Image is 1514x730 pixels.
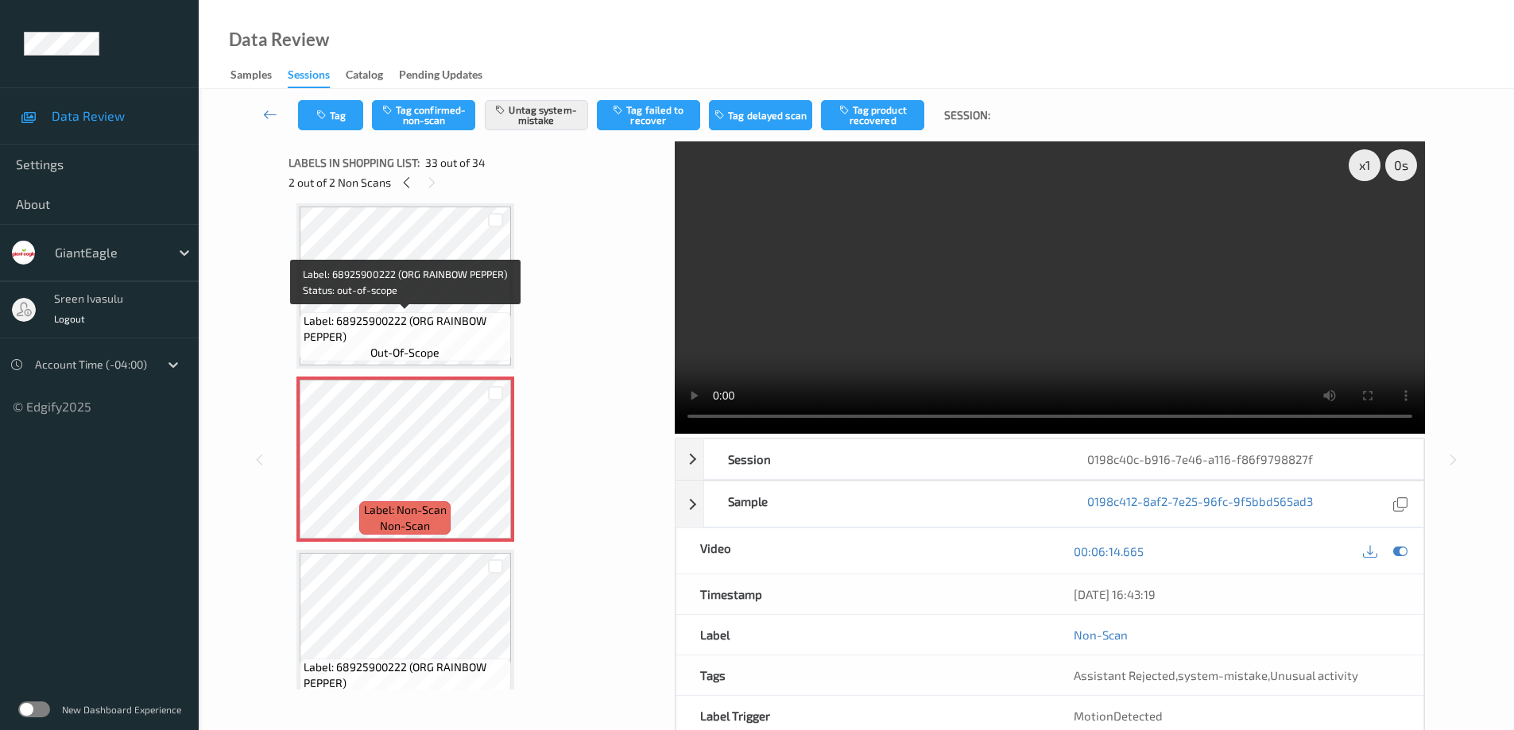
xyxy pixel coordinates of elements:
[1074,543,1144,559] a: 00:06:14.665
[1074,668,1358,682] span: , ,
[676,574,1050,614] div: Timestamp
[304,313,507,345] span: Label: 68925900222 (ORG RAINBOW PEPPER)
[1074,668,1175,682] span: Assistant Rejected
[346,67,383,87] div: Catalog
[1349,149,1380,181] div: x 1
[597,100,700,130] button: Tag failed to recover
[380,518,430,534] span: non-scan
[364,502,447,518] span: Label: Non-Scan
[1074,586,1400,602] div: [DATE] 16:43:19
[346,64,399,87] a: Catalog
[288,64,346,88] a: Sessions
[1270,668,1358,682] span: Unusual activity
[944,107,990,123] span: Session:
[676,615,1050,655] div: Label
[1087,493,1313,515] a: 0198c412-8af2-7e25-96fc-9f5bbd565ad3
[425,155,486,171] span: 33 out of 34
[288,155,420,171] span: Labels in shopping list:
[370,345,439,361] span: out-of-scope
[1063,439,1423,479] div: 0198c40c-b916-7e46-a116-f86f9798827f
[676,528,1050,574] div: Video
[1385,149,1417,181] div: 0 s
[704,439,1063,479] div: Session
[288,172,664,192] div: 2 out of 2 Non Scans
[676,481,1424,527] div: Sample0198c412-8af2-7e25-96fc-9f5bbd565ad3
[230,67,272,87] div: Samples
[288,67,330,88] div: Sessions
[676,655,1050,695] div: Tags
[704,481,1063,527] div: Sample
[676,438,1424,480] div: Session0198c40c-b916-7e46-a116-f86f9798827f
[399,64,498,87] a: Pending Updates
[821,100,924,130] button: Tag product recovered
[1074,627,1128,643] a: Non-Scan
[230,64,288,87] a: Samples
[229,32,329,48] div: Data Review
[304,659,507,691] span: Label: 68925900222 (ORG RAINBOW PEPPER)
[709,100,812,130] button: Tag delayed scan
[485,100,588,130] button: Untag system-mistake
[372,100,475,130] button: Tag confirmed-non-scan
[1178,668,1268,682] span: system-mistake
[298,100,363,130] button: Tag
[399,67,482,87] div: Pending Updates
